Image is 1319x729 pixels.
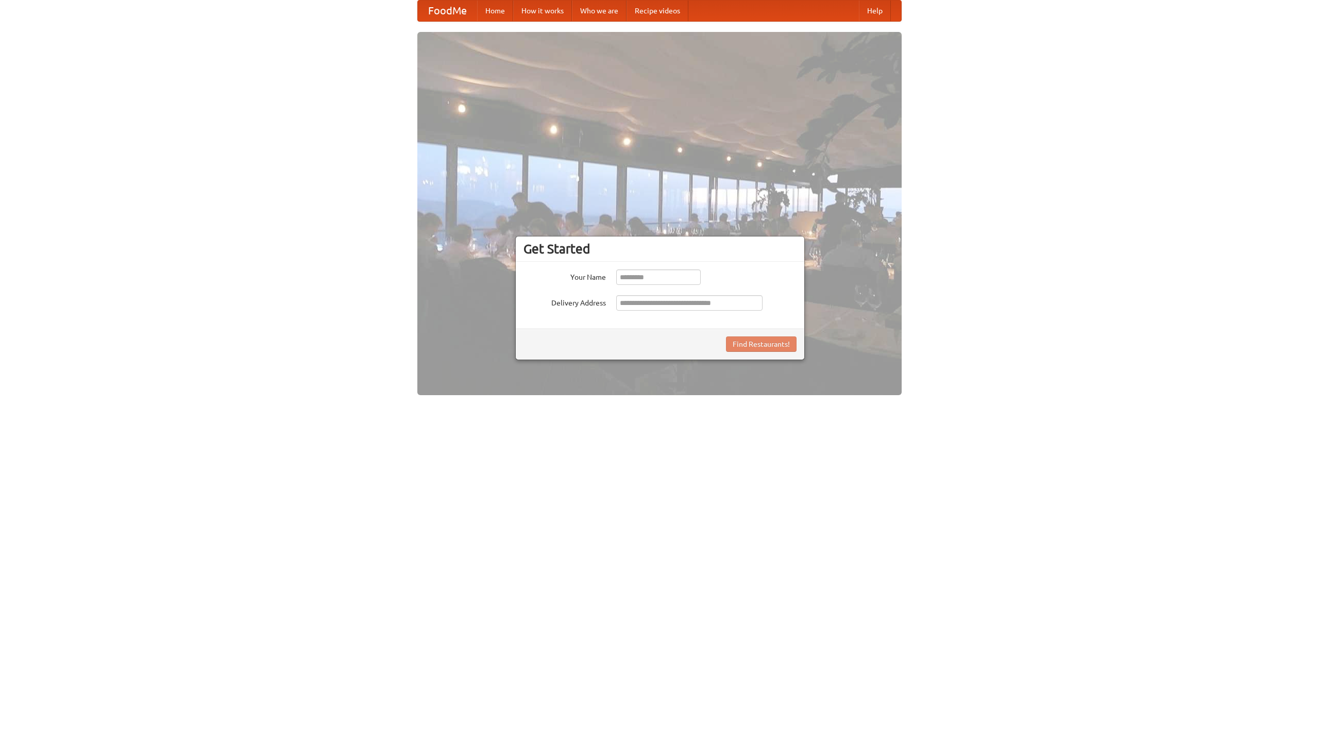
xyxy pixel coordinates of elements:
a: Home [477,1,513,21]
a: Who we are [572,1,627,21]
a: FoodMe [418,1,477,21]
a: Help [859,1,891,21]
a: How it works [513,1,572,21]
h3: Get Started [523,241,797,257]
label: Delivery Address [523,295,606,308]
button: Find Restaurants! [726,336,797,352]
label: Your Name [523,269,606,282]
a: Recipe videos [627,1,688,21]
